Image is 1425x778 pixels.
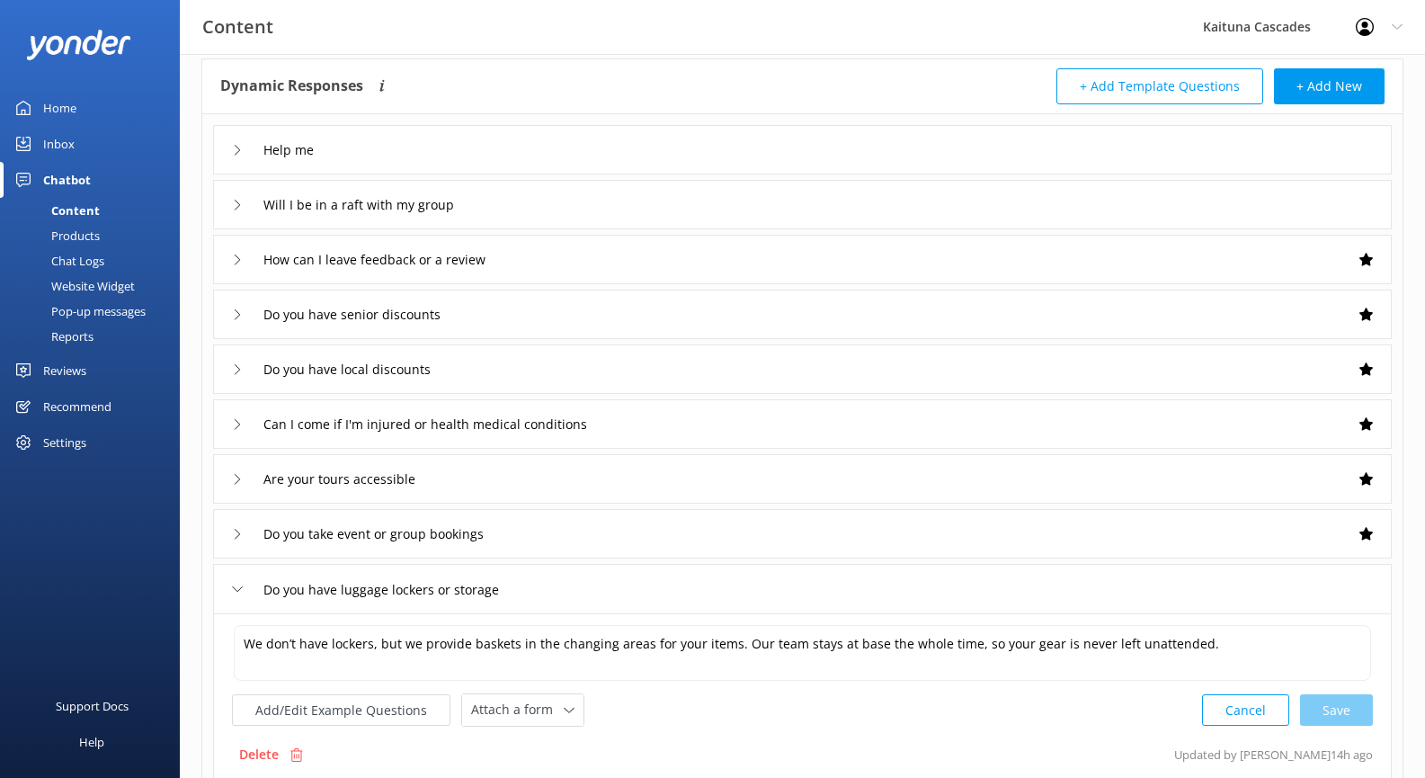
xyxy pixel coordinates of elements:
a: Pop-up messages [11,299,180,324]
div: Chat Logs [11,248,104,273]
h3: Content [202,13,273,41]
div: Recommend [43,389,111,425]
div: Website Widget [11,273,135,299]
a: Content [11,198,180,223]
textarea: We don’t have lockers, but we provide baskets in the changing areas for your items. Our team stay... [234,625,1371,681]
a: Chat Logs [11,248,180,273]
a: Website Widget [11,273,180,299]
div: Content [11,198,100,223]
div: Inbox [43,126,75,162]
div: Settings [43,425,86,461]
div: Home [43,90,76,126]
div: Reports [11,324,94,349]
button: Add/Edit Example Questions [232,694,450,726]
button: + Add New [1274,68,1385,104]
p: Updated by [PERSON_NAME] 14h ago [1174,738,1373,772]
img: yonder-white-logo.png [27,30,130,59]
div: Chatbot [43,162,91,198]
p: Delete [239,745,279,765]
a: Products [11,223,180,248]
div: Reviews [43,353,86,389]
button: Cancel [1202,694,1289,726]
div: Pop-up messages [11,299,146,324]
a: Reports [11,324,180,349]
span: Attach a form [471,700,564,720]
div: Products [11,223,100,248]
button: + Add Template Questions [1056,68,1263,104]
h4: Dynamic Responses [220,68,363,104]
div: Support Docs [56,688,129,724]
div: Help [79,724,104,760]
